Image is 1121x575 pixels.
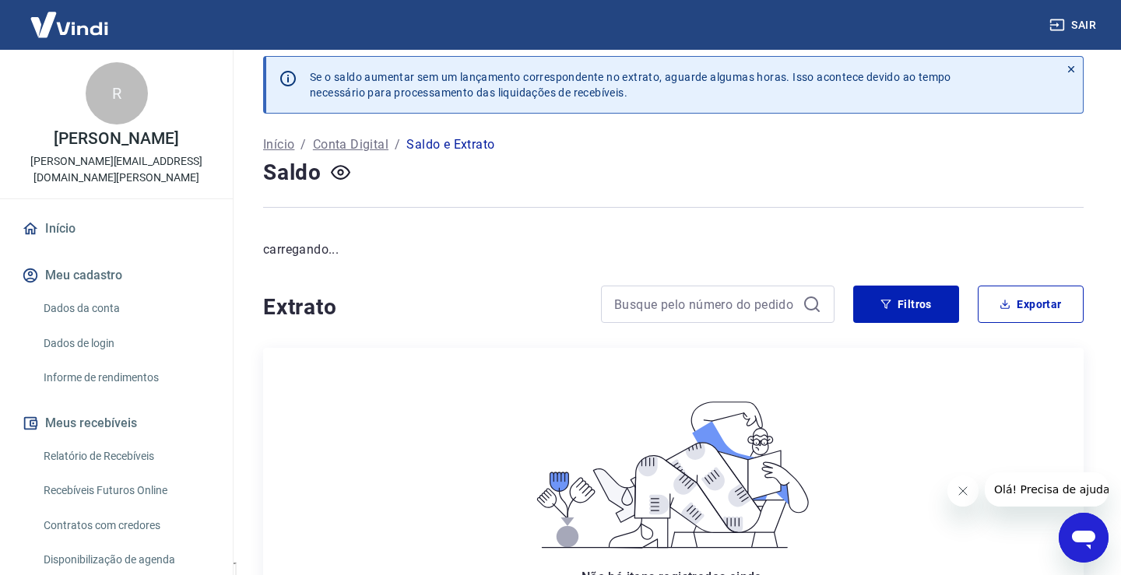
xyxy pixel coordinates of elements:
[9,11,131,23] span: Olá! Precisa de ajuda?
[65,90,77,103] img: tab_domain_overview_orange.svg
[19,258,214,293] button: Meu cadastro
[19,212,214,246] a: Início
[25,25,37,37] img: logo_orange.svg
[263,157,322,188] h4: Saldo
[985,472,1109,507] iframe: Mensagem da empresa
[1059,513,1109,563] iframe: Botão para abrir a janela de mensagens
[263,292,582,323] h4: Extrato
[310,69,951,100] p: Se o saldo aumentar sem um lançamento correspondente no extrato, aguarde algumas horas. Isso acon...
[853,286,959,323] button: Filtros
[37,362,214,394] a: Informe de rendimentos
[25,40,37,53] img: website_grey.svg
[406,135,494,154] p: Saldo e Extrato
[37,328,214,359] a: Dados de login
[614,293,796,316] input: Busque pelo número do pedido
[1046,11,1102,40] button: Sair
[44,25,76,37] div: v 4.0.25
[181,92,250,102] div: Palavras-chave
[300,135,306,154] p: /
[19,1,120,48] img: Vindi
[86,62,148,124] div: R
[37,293,214,324] a: Dados da conta
[82,92,119,102] div: Domínio
[395,135,400,154] p: /
[164,90,177,103] img: tab_keywords_by_traffic_grey.svg
[40,40,223,53] div: [PERSON_NAME]: [DOMAIN_NAME]
[37,510,214,542] a: Contratos com credores
[947,475,979,507] iframe: Fechar mensagem
[12,153,220,186] p: [PERSON_NAME][EMAIL_ADDRESS][DOMAIN_NAME][PERSON_NAME]
[54,131,178,147] p: [PERSON_NAME]
[263,135,294,154] a: Início
[37,475,214,507] a: Recebíveis Futuros Online
[37,440,214,472] a: Relatório de Recebíveis
[978,286,1084,323] button: Exportar
[263,240,1084,259] p: carregando...
[313,135,388,154] a: Conta Digital
[19,406,214,440] button: Meus recebíveis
